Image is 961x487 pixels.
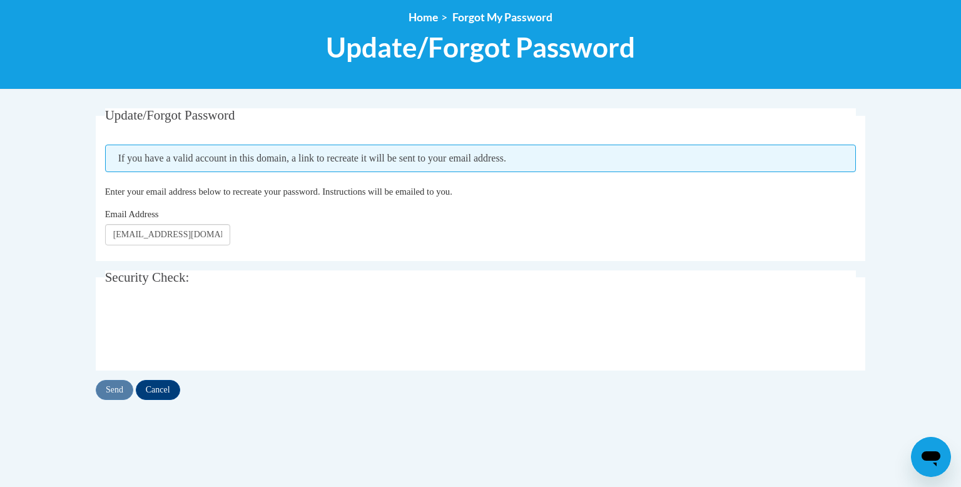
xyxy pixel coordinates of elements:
[105,270,190,285] span: Security Check:
[911,437,951,477] iframe: Button to launch messaging window
[326,31,635,64] span: Update/Forgot Password
[105,209,159,219] span: Email Address
[105,187,452,197] span: Enter your email address below to recreate your password. Instructions will be emailed to you.
[105,108,235,123] span: Update/Forgot Password
[105,224,230,245] input: Email
[136,380,180,400] input: Cancel
[409,11,438,24] a: Home
[452,11,552,24] span: Forgot My Password
[105,145,857,172] span: If you have a valid account in this domain, a link to recreate it will be sent to your email addr...
[105,306,295,355] iframe: reCAPTCHA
